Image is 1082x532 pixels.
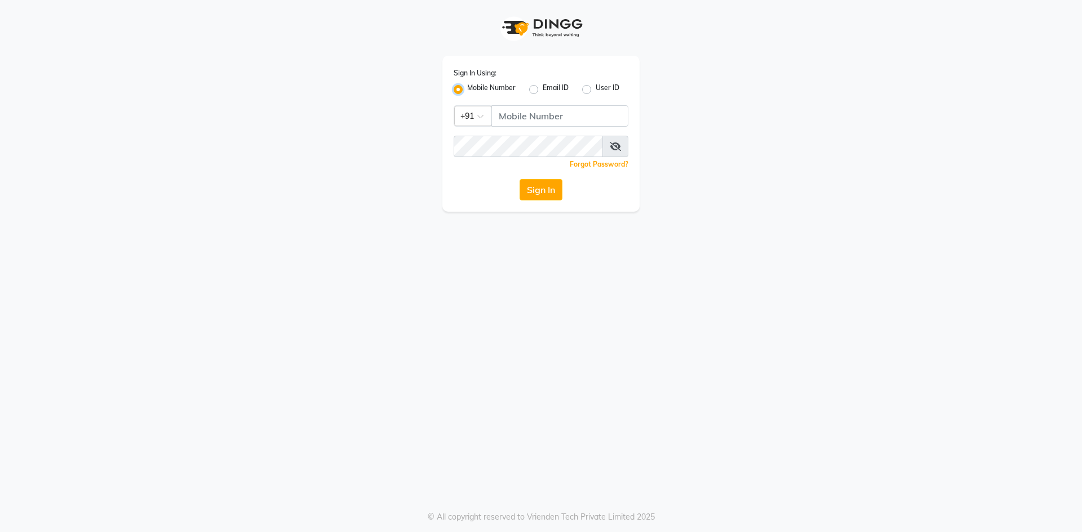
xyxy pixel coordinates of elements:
button: Sign In [520,179,562,200]
input: Username [491,105,628,127]
label: User ID [596,83,619,96]
img: logo1.svg [496,11,586,44]
a: Forgot Password? [570,160,628,168]
input: Username [454,136,603,157]
label: Sign In Using: [454,68,496,78]
label: Email ID [543,83,569,96]
label: Mobile Number [467,83,516,96]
